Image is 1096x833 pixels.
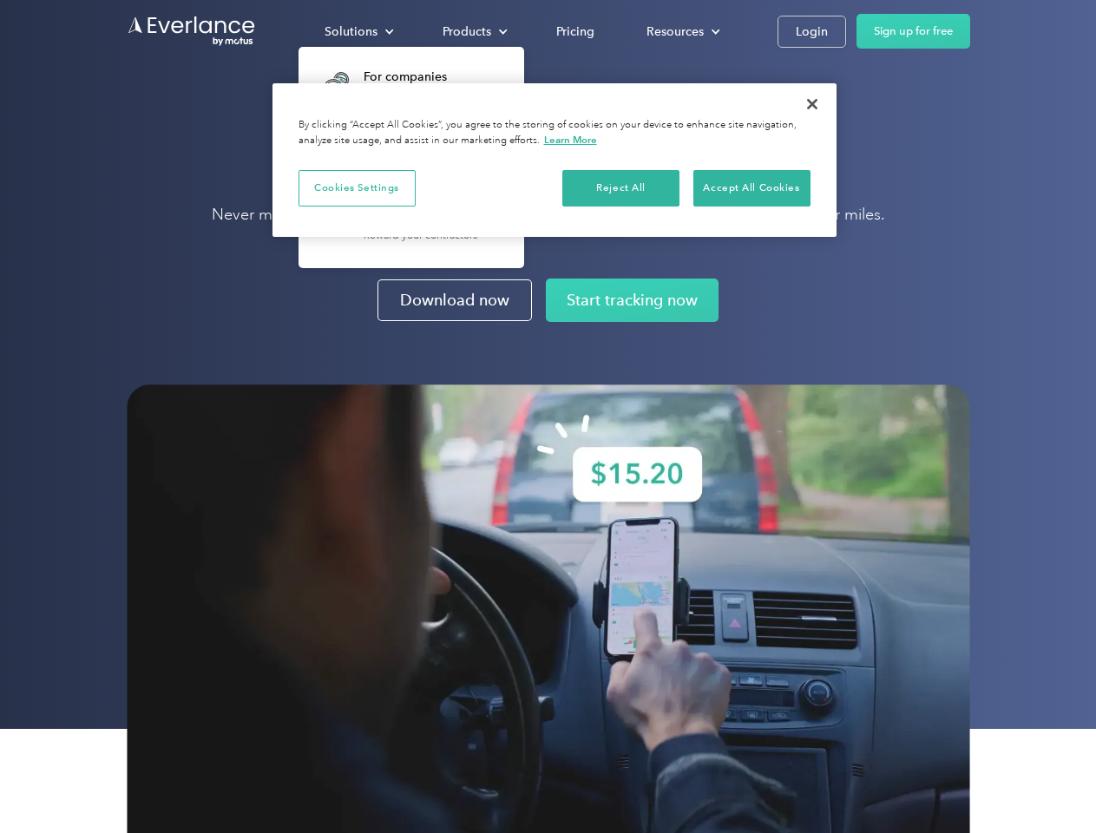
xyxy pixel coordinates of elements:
[377,279,531,321] a: Download now
[425,16,522,47] div: Products
[562,170,679,207] button: Reject All
[212,139,885,187] h1: Automatic mileage tracker
[272,83,837,237] div: Privacy
[443,21,491,43] div: Products
[556,21,594,43] div: Pricing
[646,21,704,43] div: Resources
[307,57,510,114] a: For companiesEasy vehicle reimbursements
[299,47,524,268] nav: Solutions
[793,85,831,123] button: Close
[364,69,502,86] div: For companies
[693,170,811,207] button: Accept All Cookies
[127,15,257,48] a: Go to homepage
[299,170,416,207] button: Cookies Settings
[856,14,970,49] a: Sign up for free
[539,16,612,47] a: Pricing
[307,16,408,47] div: Solutions
[546,279,719,322] a: Start tracking now
[629,16,734,47] div: Resources
[796,21,828,43] div: Login
[212,204,885,225] p: Never miss a mile with the Everlance mileage tracker app. Set it, forget it and track all your mi...
[778,16,846,48] a: Login
[272,83,837,237] div: Cookie banner
[299,118,811,148] div: By clicking “Accept All Cookies”, you agree to the storing of cookies on your device to enhance s...
[544,134,597,146] a: More information about your privacy, opens in a new tab
[325,21,377,43] div: Solutions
